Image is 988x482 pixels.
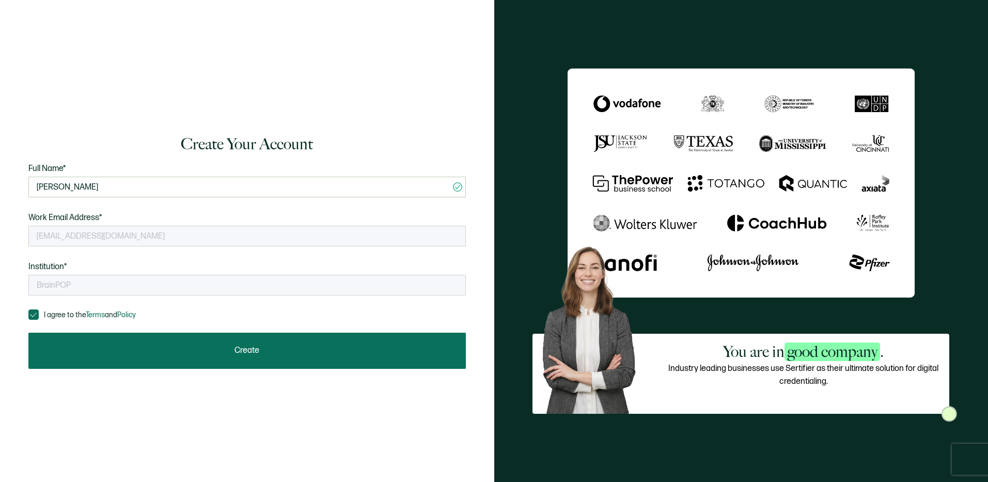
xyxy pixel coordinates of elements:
ion-icon: checkmark circle outline [452,181,463,193]
p: Industry leading businesses use Sertifier as their ultimate solution for digital credentialing. [665,362,942,388]
input: Acme Corporation [28,275,466,296]
span: Institution* [28,262,67,272]
span: I agree to the and [44,310,136,319]
span: Full Name* [28,164,66,174]
iframe: Chat Widget [936,432,988,482]
h1: Create Your Account [181,134,313,154]
span: Create [234,347,259,355]
span: good company [785,343,880,361]
input: Full Name [28,177,466,197]
a: Terms [86,310,105,319]
span: Work Email Address* [28,211,102,224]
h2: You are in . [723,341,884,362]
img: Sertifier Login [942,406,957,422]
img: Sertifier Login - You are in <span class="strong-h">good company</span>. [568,68,915,297]
input: Enter your work email address [28,226,466,246]
button: Create [28,333,466,369]
img: Sertifier Login - You are in <span class="strong-h">good company</span>. Hero [532,238,657,414]
a: Policy [117,310,136,319]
